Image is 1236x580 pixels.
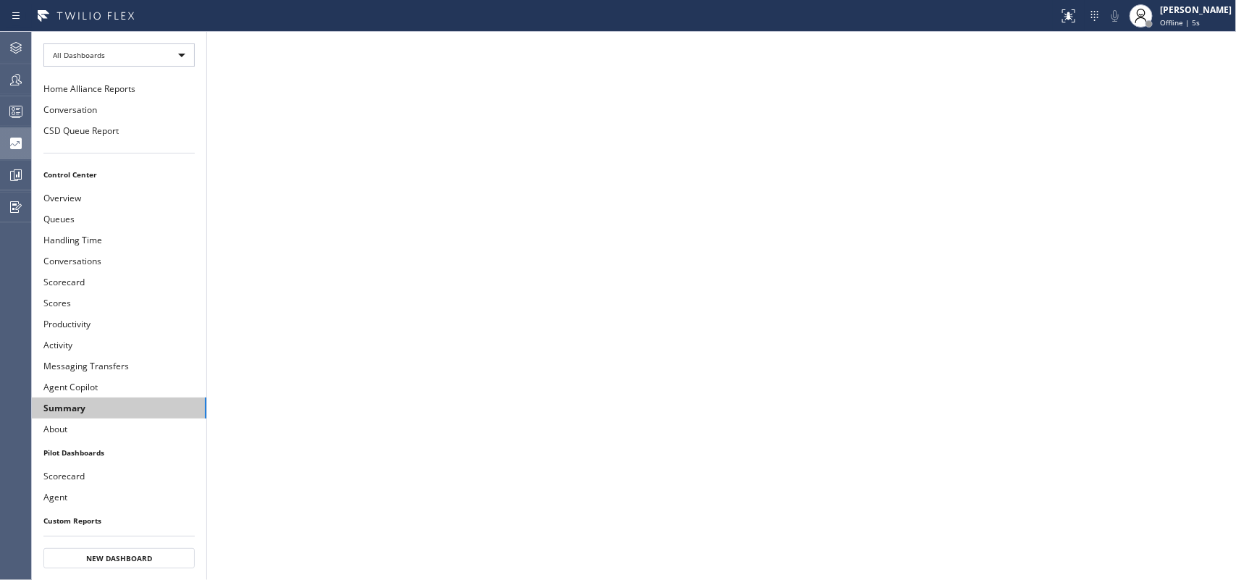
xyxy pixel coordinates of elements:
button: Scores [32,293,206,314]
li: Custom Reports [32,511,206,530]
iframe: dashboard_9f6bb337dffe [207,32,1236,580]
button: Mute [1105,6,1125,26]
li: Control Center [32,165,206,184]
button: Messaging Transfers [32,356,206,377]
button: Activity [32,335,206,356]
button: Queues [32,209,206,230]
button: Agent Copilot [32,377,206,398]
button: Conversation [32,99,206,120]
button: Productivity [32,314,206,335]
div: [PERSON_NAME] [1160,4,1232,16]
button: Conversations [32,534,206,555]
button: Overview [32,188,206,209]
span: Offline | 5s [1160,17,1200,28]
button: Conversations [32,251,206,272]
button: Scorecard [32,272,206,293]
button: Summary [32,398,206,419]
button: Agent [32,487,206,508]
button: New Dashboard [43,548,195,568]
div: All Dashboards [43,43,195,67]
button: CSD Queue Report [32,120,206,141]
li: Pilot Dashboards [32,443,206,462]
button: About [32,419,206,440]
button: Handling Time [32,230,206,251]
button: Home Alliance Reports [32,78,206,99]
button: Scorecard [32,466,206,487]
